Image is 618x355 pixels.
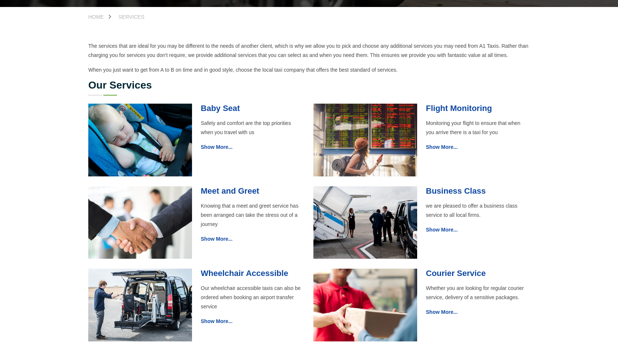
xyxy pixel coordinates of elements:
a: Courier Service [426,269,486,278]
a: Flight Monitoring [426,104,492,113]
a: Show More... [201,236,232,242]
span: Services [118,14,145,20]
img: Courier Service [313,269,417,341]
a: Show More... [201,318,232,324]
a: Wheelchair Accessible [201,269,288,278]
p: When you just want to get from A to B on time and in good style, choose the local taxi company th... [88,65,530,75]
a: Meet and Greet [201,186,259,196]
span: Home [88,14,104,20]
p: Monitoring your flight to ensure that when you arrive there is a taxi for you [426,119,530,137]
p: The services that are ideal for you may be different to the needs of another client, which is why... [88,42,530,60]
a: Services [111,14,152,19]
img: Meet and Greet [88,186,192,259]
a: Show More... [426,227,458,233]
img: Flight Monitoring [313,104,417,176]
p: Knowing that a meet and greet service has been arranged can take the stress out of a journey [201,201,305,229]
a: Show More... [426,309,458,315]
a: Show More... [426,144,458,150]
a: Home [88,14,111,19]
a: Baby Seat [201,104,240,113]
h2: Our Services [88,80,530,90]
p: Whether you are looking for regular courier service, delivery of a sensitive packages. [426,284,530,302]
img: Wheelchair Accessibility [88,269,192,341]
p: we are pleased to offer a business class service to all local firms. [426,201,530,220]
img: Business Class Taxis [313,186,417,259]
img: Baby Seat [88,104,192,176]
a: Business Class [426,186,486,196]
a: Show More... [201,144,232,150]
p: Safety and comfort are the top priorities when you travel with us [201,119,305,137]
p: Our wheelchair accessible taxis can also be ordered when booking an airport transfer service [201,284,305,311]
